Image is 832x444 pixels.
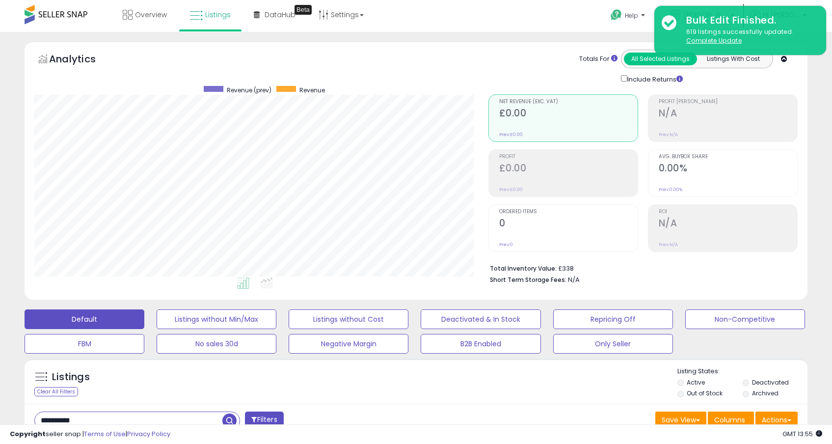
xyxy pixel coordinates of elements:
small: Prev: N/A [659,132,678,138]
span: Overview [135,10,167,20]
div: 619 listings successfully updated. [679,28,819,46]
button: Negative Margin [289,334,408,354]
p: Listing States: [677,367,807,376]
div: Clear All Filters [34,387,78,396]
button: Repricing Off [553,309,673,329]
span: Profit [PERSON_NAME] [659,99,797,105]
span: 2025-10-7 13:55 GMT [782,429,822,439]
small: Prev: N/A [659,242,678,248]
button: Listings without Min/Max [157,309,276,329]
a: Terms of Use [84,429,126,439]
h2: N/A [659,108,797,121]
button: Filters [245,412,283,429]
h2: £0.00 [499,163,638,176]
button: Columns [708,412,754,428]
h2: 0.00% [659,163,797,176]
span: Revenue [299,86,325,94]
label: Out of Stock [687,389,723,397]
button: No sales 30d [157,334,276,354]
span: Listings [205,10,231,20]
a: Privacy Policy [127,429,170,439]
span: N/A [568,275,580,284]
h2: £0.00 [499,108,638,121]
button: Default [25,309,144,329]
span: Avg. Buybox Share [659,154,797,160]
button: All Selected Listings [624,53,697,65]
button: Save View [655,412,706,428]
button: Listings without Cost [289,309,408,329]
button: Non-Competitive [685,309,805,329]
button: Actions [755,412,798,428]
button: Only Seller [553,334,673,354]
label: Archived [752,389,778,397]
h2: 0 [499,218,638,231]
small: Prev: 0 [499,242,513,248]
span: Help [625,11,638,20]
span: DataHub [265,10,295,20]
small: Prev: £0.00 [499,132,523,138]
h5: Analytics [49,52,115,68]
u: Complete Update [686,36,742,45]
div: Totals For [579,55,617,64]
span: Columns [714,415,745,425]
h5: Listings [52,370,90,384]
small: Prev: 0.00% [659,187,682,193]
button: FBM [25,334,144,354]
li: £338 [490,262,790,274]
i: Get Help [610,9,622,21]
label: Active [687,378,705,387]
b: Total Inventory Value: [490,264,557,273]
span: Revenue (prev) [227,86,271,94]
button: B2B Enabled [421,334,540,354]
button: Listings With Cost [697,53,770,65]
a: Help [603,1,655,32]
b: Short Term Storage Fees: [490,276,566,284]
label: Deactivated [752,378,789,387]
small: Prev: £0.00 [499,187,523,193]
div: Include Returns [614,73,695,84]
div: seller snap | | [10,430,170,439]
strong: Copyright [10,429,46,439]
h2: N/A [659,218,797,231]
span: Net Revenue (Exc. VAT) [499,99,638,105]
span: Ordered Items [499,209,638,215]
span: Profit [499,154,638,160]
div: Tooltip anchor [295,5,312,15]
span: ROI [659,209,797,215]
button: Deactivated & In Stock [421,309,540,329]
div: Bulk Edit Finished. [679,13,819,28]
